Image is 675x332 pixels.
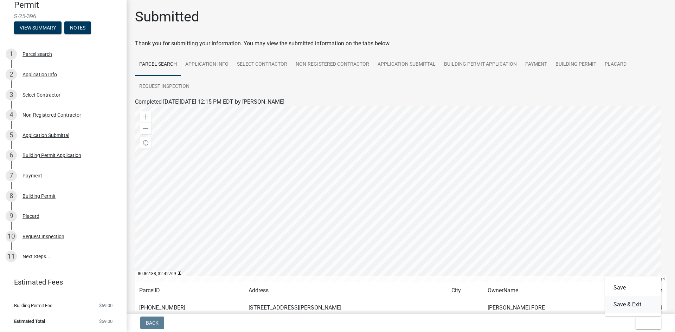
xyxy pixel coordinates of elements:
div: Exit [605,276,661,316]
button: Save [605,279,661,296]
a: Application Info [181,53,233,76]
div: Select Contractor [22,92,60,97]
div: 6 [6,150,17,161]
span: S-25-396 [14,13,112,20]
span: Building Permit Fee [14,303,52,308]
span: $69.00 [99,319,112,324]
button: Back [140,317,164,329]
div: Placard [22,214,39,219]
div: 7 [6,170,17,181]
div: Find my location [140,137,152,149]
div: 1 [6,48,17,60]
td: Address [244,282,448,299]
span: Back [146,320,159,326]
div: 11 [6,251,17,262]
a: Application Submittal [373,53,440,76]
span: Exit [641,320,651,326]
div: Building Permit Application [22,153,81,158]
td: [STREET_ADDRESS][PERSON_NAME] [244,299,448,317]
div: Application Info [22,72,57,77]
span: Estimated Total [14,319,45,324]
div: 4 [6,109,17,121]
span: $69.00 [99,303,112,308]
div: 2 [6,69,17,80]
div: 5 [6,130,17,141]
div: 9 [6,210,17,222]
div: 10 [6,231,17,242]
div: 8 [6,190,17,202]
td: [PHONE_NUMBER] [135,299,244,317]
a: Parcel search [135,53,181,76]
div: Payment [22,173,42,178]
div: Request Inspection [22,234,64,239]
a: Building Permit [551,53,600,76]
a: Request Inspection [135,76,194,98]
div: Zoom out [140,123,152,134]
td: [PERSON_NAME] FORE [483,299,615,317]
button: Notes [64,21,91,34]
div: Application Submittal [22,133,69,138]
div: 3 [6,89,17,100]
div: Powered by [632,276,667,282]
td: OwnerName [483,282,615,299]
a: Payment [521,53,551,76]
a: Non-Registered Contractor [291,53,373,76]
a: Select Contractor [233,53,291,76]
a: Esri [658,276,665,281]
h1: Submitted [135,8,199,25]
div: Parcel search [22,52,52,57]
div: Thank you for submitting your information. You may view the submitted information on the tabs below. [135,39,667,48]
wm-modal-confirm: Summary [14,25,62,31]
div: Zoom in [140,111,152,123]
a: Building Permit Application [440,53,521,76]
td: City [447,282,483,299]
span: Completed [DATE][DATE] 12:15 PM EDT by [PERSON_NAME] [135,98,284,105]
div: Building Permit [22,194,56,198]
a: Estimated Fees [6,275,115,289]
wm-modal-confirm: Notes [64,25,91,31]
a: Placard [600,53,631,76]
button: Save & Exit [605,296,661,313]
div: Non-Registered Contractor [22,112,81,117]
button: View Summary [14,21,62,34]
button: Exit [636,317,661,329]
td: ParcelID [135,282,244,299]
